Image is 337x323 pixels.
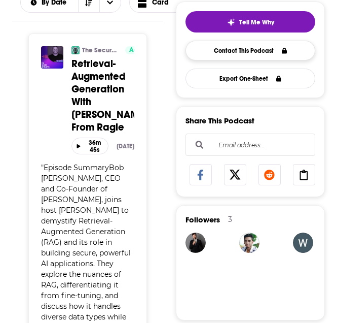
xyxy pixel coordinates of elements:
button: tell me why sparkleTell Me Why [185,11,315,33]
button: 36m 45s [71,138,108,154]
div: [DATE] [117,143,134,150]
img: The Secure Developer [71,46,80,54]
div: 3 [228,215,232,224]
a: Share on X/Twitter [224,164,246,185]
img: tell me why sparkle [227,18,235,26]
a: Retrieval-Augmented Generation With [PERSON_NAME] From Ragie [71,57,134,134]
span: Followers [185,215,220,224]
button: Export One-Sheet [185,69,315,88]
div: Search followers [185,134,315,155]
span: Retrieval-Augmented Generation With [PERSON_NAME] From Ragie [71,57,146,134]
h3: Share This Podcast [185,116,254,125]
span: Tell Me Why [239,18,274,26]
img: Retrieval-Augmented Generation With Bob Remeika From Ragie [41,46,63,69]
a: Active [125,46,153,54]
a: Share on Facebook [190,164,212,185]
a: Contact This Podcast [185,41,315,60]
img: JohirMia [185,233,206,253]
a: Share on Reddit [258,164,281,185]
input: Email address... [194,134,307,155]
a: The Secure Developer [82,46,119,54]
a: Copy Link [293,164,315,185]
span: Active [129,45,148,55]
img: moharom4394 [239,233,259,253]
img: weedloversusa [293,233,313,253]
